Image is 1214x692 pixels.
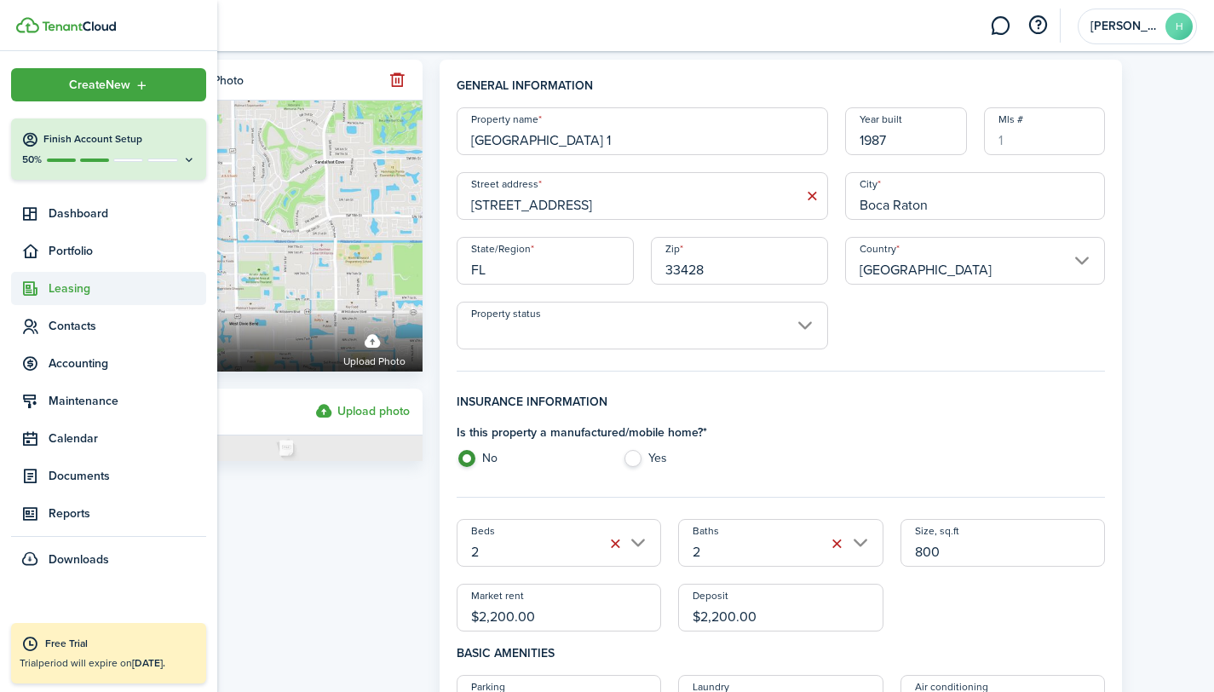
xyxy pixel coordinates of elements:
[49,430,206,447] span: Calendar
[16,17,39,33] img: TenantCloud
[678,584,883,631] input: 0.00
[42,21,116,32] img: TenantCloud
[386,68,410,92] button: Remove file
[20,655,198,671] p: Trial
[623,450,772,476] label: Yes
[49,505,206,522] span: Reports
[343,325,406,370] label: Upload photo
[457,584,662,631] input: 0.00
[49,317,206,335] span: Contacts
[984,4,1016,48] a: Messaging
[1090,20,1159,32] span: Hellen
[38,655,165,671] span: period will expire on
[11,497,206,530] a: Reports
[457,424,773,441] h4: Is this property a manufactured/mobile home? *
[457,172,828,220] input: Start typing the address and then select from the dropdown
[900,519,1106,567] input: 0.00
[603,532,627,556] button: Clear
[457,450,606,476] label: No
[11,197,206,230] a: Dashboard
[49,205,206,222] span: Dashboard
[457,77,1106,107] h4: General information
[457,393,1106,424] h4: Insurance information
[49,467,206,485] span: Documents
[49,355,206,372] span: Accounting
[49,392,206,410] span: Maintenance
[21,153,43,167] p: 50%
[1165,13,1193,40] avatar-text: H
[49,242,206,260] span: Portfolio
[49,551,109,568] span: Downloads
[457,631,1106,675] h4: Basic amenities
[11,68,206,101] button: Open menu
[152,435,423,461] img: Photo placeholder
[132,655,165,671] b: [DATE].
[11,118,206,180] button: Finish Account Setup50%
[69,79,130,91] span: Create New
[984,107,1106,155] input: 1
[45,636,198,653] div: Free Trial
[49,280,206,297] span: Leasing
[11,623,206,683] a: Free TrialTrialperiod will expire on[DATE].
[826,532,849,556] button: Clear
[43,132,196,147] h4: Finish Account Setup
[1023,11,1052,40] button: Open resource center
[343,353,406,370] span: Upload photo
